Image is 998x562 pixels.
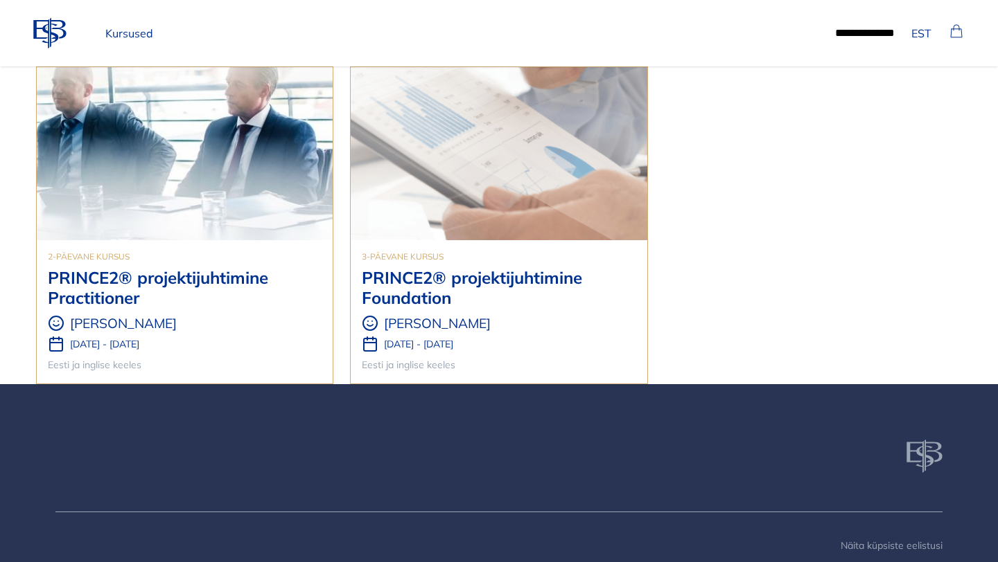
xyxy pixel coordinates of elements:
[841,534,943,556] button: Näita küpsiste eelistusi
[351,67,647,240] img: PRINCE2® projektijuhtimine Foundation
[362,358,636,372] p: Eesti ja inglise keeles
[48,251,322,262] p: 2-päevane kursus
[384,337,453,352] p: [DATE] - [DATE]
[841,538,943,552] span: Näita küpsiste eelistusi
[70,314,177,334] p: [PERSON_NAME]
[906,19,937,47] button: EST
[37,67,333,240] img: PRINCE2® projektijuhtimine Practitioner
[48,268,322,308] h3: PRINCE2® projektijuhtimine Practitioner
[70,337,139,352] p: [DATE] - [DATE]
[48,358,322,372] p: Eesti ja inglise keeles
[100,19,159,47] a: Kursused
[362,268,636,308] h3: PRINCE2® projektijuhtimine Foundation
[362,251,636,262] p: 3-päevane kursus
[36,66,333,384] a: PRINCE2® projektijuhtimine Practitioner2-päevane kursusPRINCE2® projektijuhtimine Practitioner[PE...
[350,66,647,384] a: PRINCE2® projektijuhtimine Foundation3-päevane kursusPRINCE2® projektijuhtimine Foundation[PERSON...
[384,314,491,334] p: [PERSON_NAME]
